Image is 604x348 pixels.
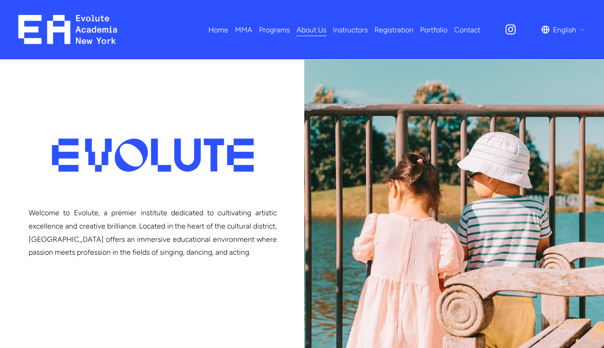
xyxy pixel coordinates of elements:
[29,206,277,259] p: Welcome to Evolute, a premier institute dedicated to cultivating artistic excellence and creative...
[235,23,252,37] span: MMA
[18,15,117,44] img: EA
[553,23,576,37] span: English
[259,23,290,37] span: Programs
[504,23,517,36] a: Instagram
[208,22,228,37] a: Home
[259,22,290,37] a: folder dropdown
[420,22,447,37] a: Portfolio
[333,22,368,37] a: Instructors
[374,22,413,37] a: Registration
[296,22,326,37] a: About Us
[235,22,252,37] a: folder dropdown
[454,22,480,37] a: Contact
[541,22,586,37] div: language picker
